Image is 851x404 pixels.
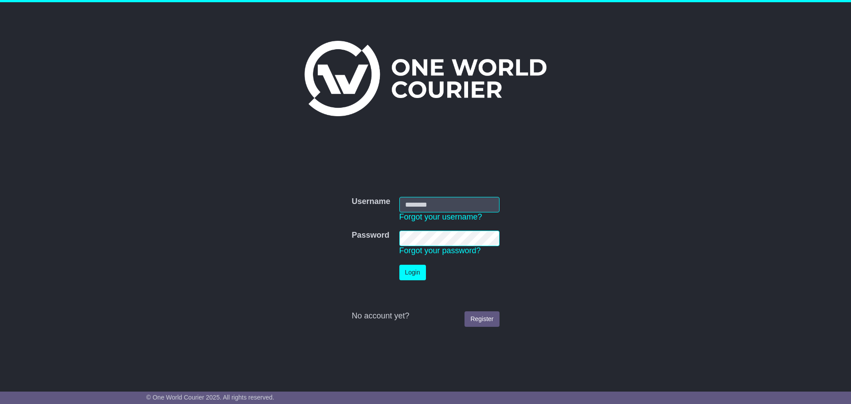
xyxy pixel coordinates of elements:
label: Password [351,231,389,240]
span: © One World Courier 2025. All rights reserved. [146,394,274,401]
a: Forgot your username? [399,212,482,221]
div: No account yet? [351,311,499,321]
a: Forgot your password? [399,246,481,255]
label: Username [351,197,390,207]
a: Register [465,311,499,327]
button: Login [399,265,426,280]
img: One World [304,41,547,116]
